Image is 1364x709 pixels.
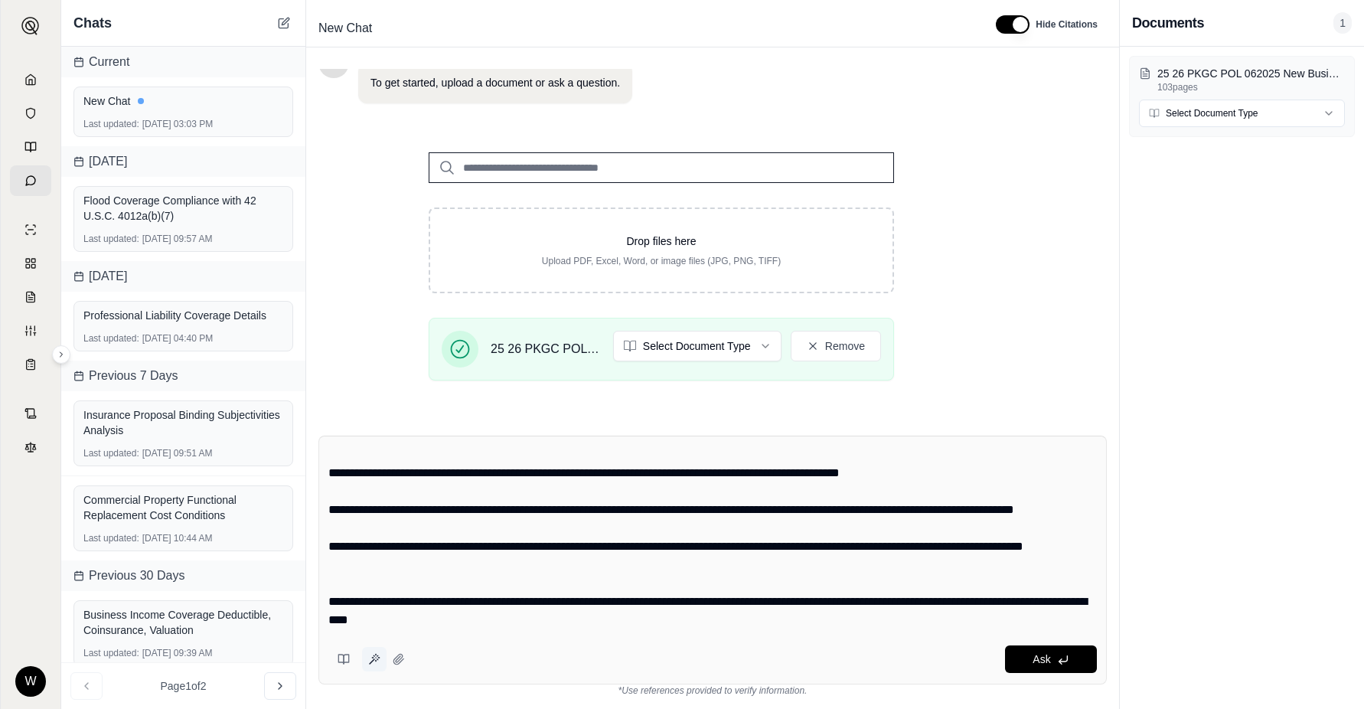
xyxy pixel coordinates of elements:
[10,349,51,380] a: Coverage Table
[312,16,378,41] span: New Chat
[52,345,70,364] button: Expand sidebar
[61,560,305,591] div: Previous 30 Days
[83,492,283,523] div: Commercial Property Functional Replacement Cost Conditions
[15,666,46,697] div: W
[1132,12,1204,34] h3: Documents
[10,132,51,162] a: Prompt Library
[73,12,112,34] span: Chats
[83,118,139,130] span: Last updated:
[10,398,51,429] a: Contract Analysis
[1005,645,1097,673] button: Ask
[1333,12,1352,34] span: 1
[791,331,881,361] button: Remove
[10,432,51,462] a: Legal Search Engine
[370,75,620,91] p: To get started, upload a document or ask a question.
[312,16,977,41] div: Edit Title
[83,647,283,659] div: [DATE] 09:39 AM
[83,447,283,459] div: [DATE] 09:51 AM
[83,532,283,544] div: [DATE] 10:44 AM
[455,255,868,267] p: Upload PDF, Excel, Word, or image files (JPG, PNG, TIFF)
[10,248,51,279] a: Policy Comparisons
[10,214,51,245] a: Single Policy
[10,315,51,346] a: Custom Report
[455,234,868,249] p: Drop files here
[1157,66,1345,81] p: 25 26 PKGC POL 062025 New Business Policy Selective S 2673888.pdf
[83,233,139,245] span: Last updated:
[491,340,601,358] span: 25 26 PKGC POL 062025 New Business Policy Selective S 2673888.pdf
[83,118,283,130] div: [DATE] 03:03 PM
[161,678,207,694] span: Page 1 of 2
[10,282,51,312] a: Claim Coverage
[10,64,51,95] a: Home
[83,93,283,109] div: New Chat
[83,447,139,459] span: Last updated:
[10,98,51,129] a: Documents Vault
[83,647,139,659] span: Last updated:
[21,17,40,35] img: Expand sidebar
[10,165,51,196] a: Chat
[83,407,283,438] div: Insurance Proposal Binding Subjectivities Analysis
[83,607,283,638] div: Business Income Coverage Deductible, Coinsurance, Valuation
[61,261,305,292] div: [DATE]
[83,532,139,544] span: Last updated:
[83,332,139,345] span: Last updated:
[1157,81,1345,93] p: 103 pages
[318,684,1107,697] div: *Use references provided to verify information.
[275,14,293,32] button: New Chat
[61,146,305,177] div: [DATE]
[83,308,283,323] div: Professional Liability Coverage Details
[1036,18,1098,31] span: Hide Citations
[83,193,283,224] div: Flood Coverage Compliance with 42 U.S.C. 4012a(b)(7)
[61,47,305,77] div: Current
[1139,66,1345,93] button: 25 26 PKGC POL 062025 New Business Policy Selective S 2673888.pdf103pages
[1033,653,1050,665] span: Ask
[83,233,283,245] div: [DATE] 09:57 AM
[15,11,46,41] button: Expand sidebar
[61,361,305,391] div: Previous 7 Days
[83,332,283,345] div: [DATE] 04:40 PM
